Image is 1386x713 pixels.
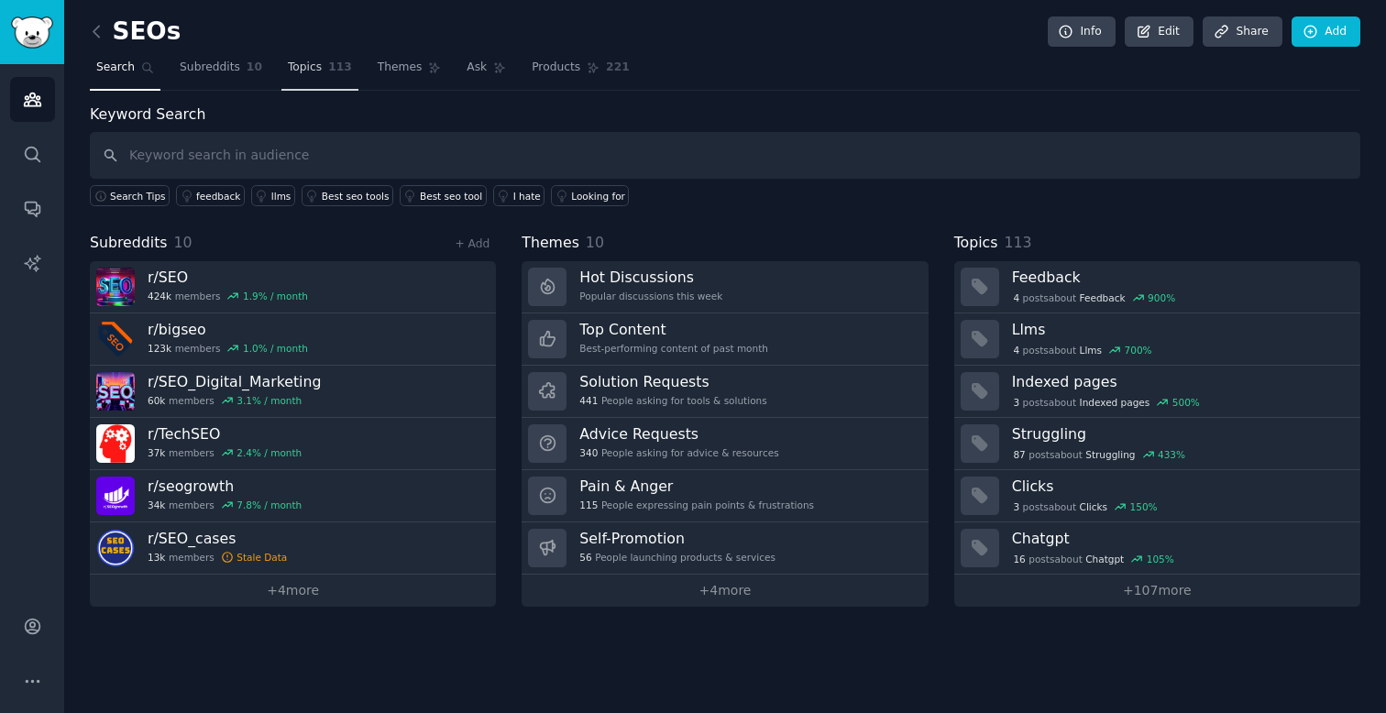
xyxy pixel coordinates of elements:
[954,366,1360,418] a: Indexed pages3postsaboutIndexed pages500%
[1013,344,1019,356] span: 4
[1012,529,1347,548] h3: Chatgpt
[302,185,393,206] a: Best seo tools
[322,190,390,203] div: Best seo tools
[90,366,496,418] a: r/SEO_Digital_Marketing60kmembers3.1% / month
[1080,396,1150,409] span: Indexed pages
[148,477,302,496] h3: r/ seogrowth
[522,575,928,607] a: +4more
[1085,553,1124,565] span: Chatgpt
[579,268,722,287] h3: Hot Discussions
[1013,291,1019,304] span: 4
[90,105,205,123] label: Keyword Search
[1125,344,1152,356] div: 700 %
[90,232,168,255] span: Subreddits
[1012,477,1347,496] h3: Clicks
[281,53,358,91] a: Topics113
[579,446,778,459] div: People asking for advice & resources
[288,60,322,76] span: Topics
[579,394,598,407] span: 441
[586,234,604,251] span: 10
[11,16,53,49] img: GummySearch logo
[532,60,580,76] span: Products
[96,268,135,306] img: SEO
[420,190,482,203] div: Best seo tool
[522,418,928,470] a: Advice Requests340People asking for advice & resources
[90,470,496,522] a: r/seogrowth34kmembers7.8% / month
[400,185,487,206] a: Best seo tool
[148,446,302,459] div: members
[467,60,487,76] span: Ask
[579,499,814,511] div: People expressing pain points & frustrations
[1012,499,1160,515] div: post s about
[148,499,165,511] span: 34k
[1085,448,1135,461] span: Struggling
[148,290,308,302] div: members
[522,522,928,575] a: Self-Promotion56People launching products & services
[148,268,308,287] h3: r/ SEO
[954,470,1360,522] a: Clicks3postsaboutClicks150%
[954,313,1360,366] a: Llms4postsaboutLlms700%
[522,261,928,313] a: Hot DiscussionsPopular discussions this week
[90,132,1360,179] input: Keyword search in audience
[1125,16,1193,48] a: Edit
[96,320,135,358] img: bigseo
[606,60,630,76] span: 221
[579,342,768,355] div: Best-performing content of past month
[180,60,240,76] span: Subreddits
[1013,396,1019,409] span: 3
[1080,344,1102,356] span: Llms
[90,17,181,47] h2: SEOs
[90,261,496,313] a: r/SEO424kmembers1.9% / month
[525,53,635,91] a: Products221
[1012,372,1347,391] h3: Indexed pages
[90,522,496,575] a: r/SEO_cases13kmembersStale Data
[579,529,775,548] h3: Self-Promotion
[148,320,308,339] h3: r/ bigseo
[148,290,171,302] span: 424k
[1012,394,1202,411] div: post s about
[90,313,496,366] a: r/bigseo123kmembers1.0% / month
[328,60,352,76] span: 113
[1292,16,1360,48] a: Add
[954,232,998,255] span: Topics
[148,342,308,355] div: members
[1080,291,1126,304] span: Feedback
[148,394,321,407] div: members
[148,424,302,444] h3: r/ TechSEO
[247,60,262,76] span: 10
[96,477,135,515] img: seogrowth
[522,313,928,366] a: Top ContentBest-performing content of past month
[236,551,287,564] div: Stale Data
[236,394,302,407] div: 3.1 % / month
[96,424,135,463] img: TechSEO
[243,290,308,302] div: 1.9 % / month
[243,342,308,355] div: 1.0 % / month
[148,446,165,459] span: 37k
[236,446,302,459] div: 2.4 % / month
[1147,553,1174,565] div: 105 %
[96,529,135,567] img: SEO_cases
[90,418,496,470] a: r/TechSEO37kmembers2.4% / month
[1012,446,1187,463] div: post s about
[148,342,171,355] span: 123k
[579,372,766,391] h3: Solution Requests
[96,372,135,411] img: SEO_Digital_Marketing
[1012,320,1347,339] h3: Llms
[148,551,165,564] span: 13k
[579,551,591,564] span: 56
[148,372,321,391] h3: r/ SEO_Digital_Marketing
[148,551,287,564] div: members
[571,190,625,203] div: Looking for
[579,446,598,459] span: 340
[1130,500,1158,513] div: 150 %
[1012,268,1347,287] h3: Feedback
[1013,448,1025,461] span: 87
[954,575,1360,607] a: +107more
[579,424,778,444] h3: Advice Requests
[954,418,1360,470] a: Struggling87postsaboutStruggling433%
[1080,500,1108,513] span: Clicks
[1012,424,1347,444] h3: Struggling
[251,185,295,206] a: llms
[513,190,541,203] div: I hate
[954,522,1360,575] a: Chatgpt16postsaboutChatgpt105%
